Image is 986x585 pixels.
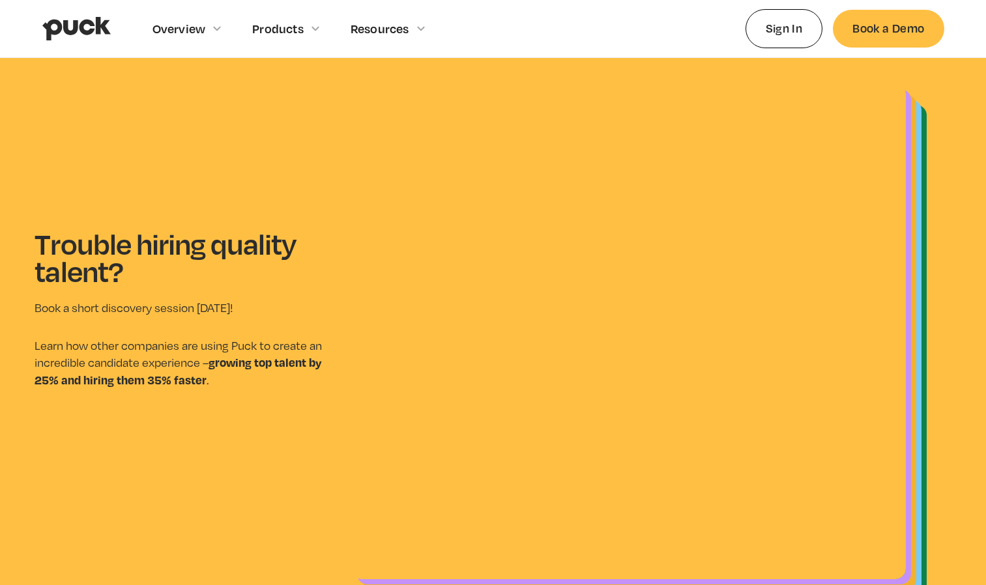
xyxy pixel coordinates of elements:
[833,10,944,47] a: Book a Demo
[152,21,206,36] div: Overview
[35,354,321,388] strong: growing top talent by 25% and hiring them 35% faster
[35,230,321,284] h1: Trouble hiring quality talent?
[351,21,409,36] div: Resources
[35,337,327,389] p: Learn how other companies are using Puck to create an incredible candidate experience – .
[746,9,823,48] a: Sign In
[252,21,304,36] div: Products
[35,300,327,317] p: Book a short discovery session [DATE]!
